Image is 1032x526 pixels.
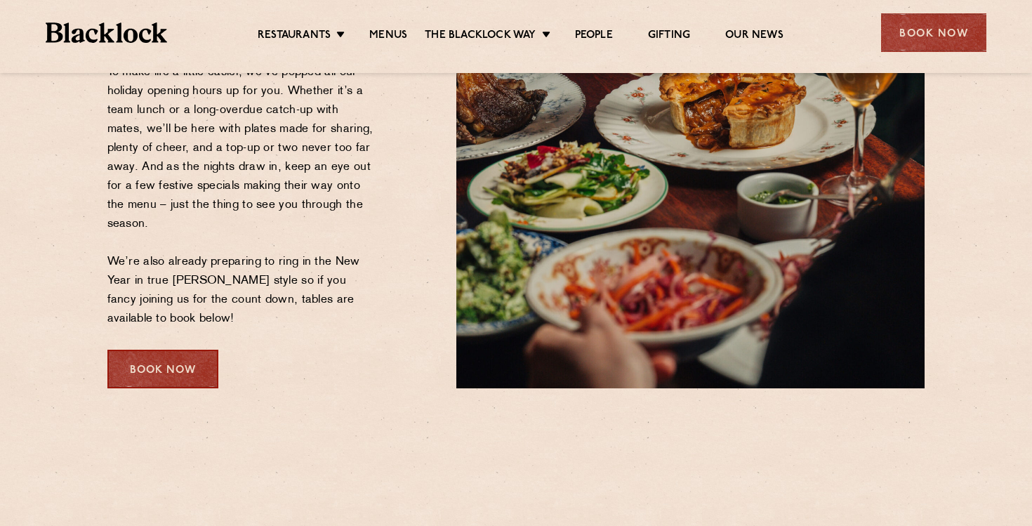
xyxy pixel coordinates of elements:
a: People [575,29,613,44]
img: BL_Textured_Logo-footer-cropped.svg [46,22,167,43]
a: Our News [725,29,783,44]
div: Book Now [107,350,218,388]
a: Menus [369,29,407,44]
a: Restaurants [258,29,331,44]
a: Gifting [648,29,690,44]
a: The Blacklock Way [425,29,536,44]
div: Book Now [881,13,986,52]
